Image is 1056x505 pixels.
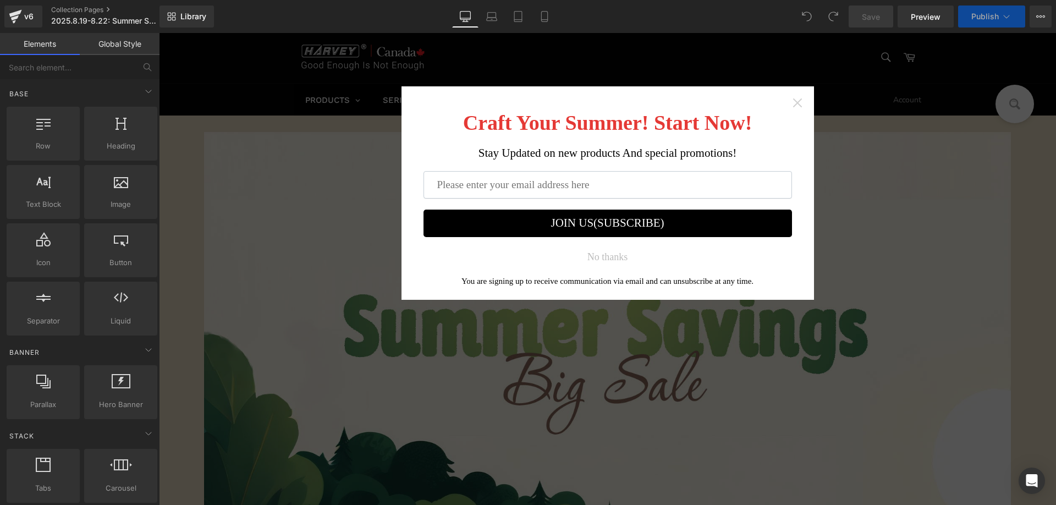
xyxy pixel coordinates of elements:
[898,6,954,28] a: Preview
[479,6,505,28] a: Laptop
[10,199,76,210] span: Text Block
[51,6,178,14] a: Collection Pages
[8,89,30,99] span: Base
[10,140,76,152] span: Row
[911,11,941,23] span: Preview
[10,315,76,327] span: Separator
[80,33,159,55] a: Global Style
[971,12,999,21] span: Publish
[633,64,644,75] a: Close widget
[796,6,818,28] button: Undo
[505,6,531,28] a: Tablet
[822,6,844,28] button: Redo
[4,6,42,28] a: v6
[8,347,41,358] span: Banner
[87,257,154,268] span: Button
[10,257,76,268] span: Icon
[87,199,154,210] span: Image
[87,482,154,494] span: Carousel
[531,6,558,28] a: Mobile
[51,17,157,25] span: 2025.8.19-8.22: Summer Savings Big Sale
[8,431,35,441] span: Stack
[265,81,633,99] h1: Craft Your Summer! Start Now!
[265,113,633,127] div: Stay Updated on new products And special promotions!
[87,399,154,410] span: Hero Banner
[87,315,154,327] span: Liquid
[265,138,633,166] input: Please enter your email address here
[10,399,76,410] span: Parallax
[180,12,206,21] span: Library
[958,6,1025,28] button: Publish
[1030,6,1052,28] button: More
[862,11,880,23] span: Save
[265,177,633,204] button: JOIN US(SUBSCRIBE)
[10,482,76,494] span: Tabs
[428,218,469,229] div: No thanks
[452,6,479,28] a: Desktop
[159,6,214,28] a: New Library
[265,244,633,253] div: You are signing up to receive communication via email and can unsubscribe at any time.
[22,9,36,24] div: v6
[1019,468,1045,494] div: Open Intercom Messenger
[87,140,154,152] span: Heading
